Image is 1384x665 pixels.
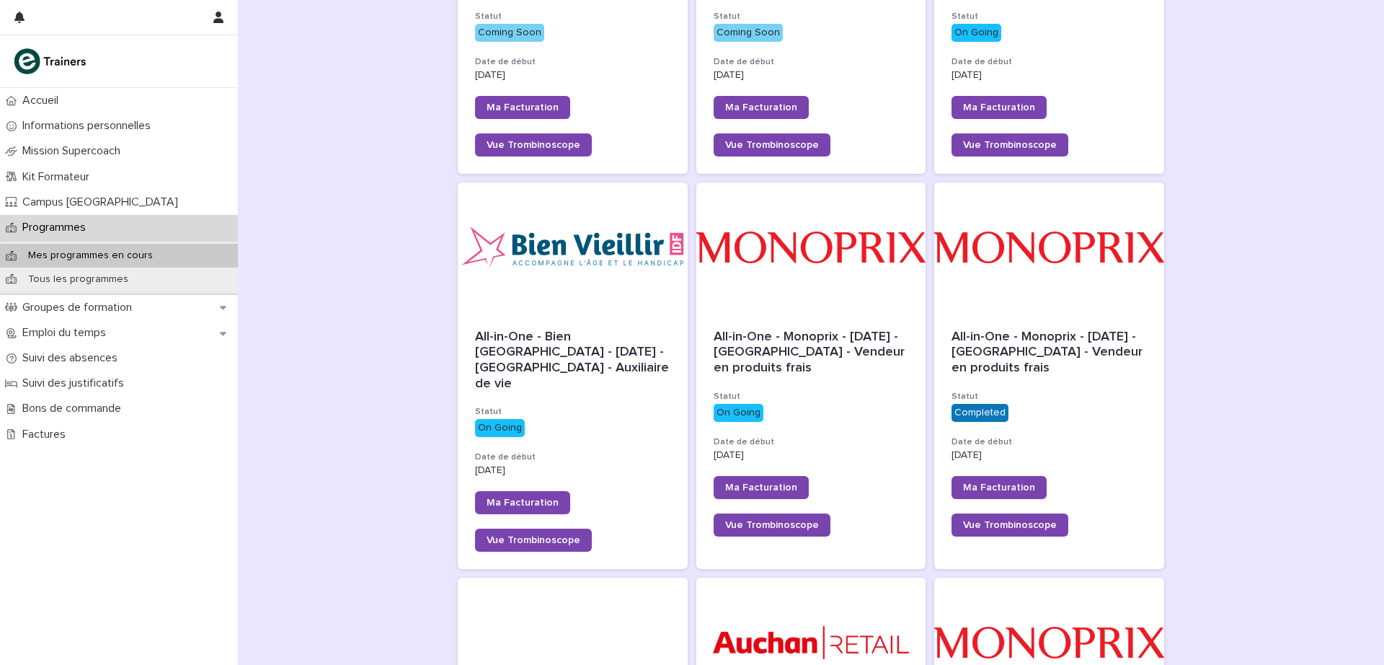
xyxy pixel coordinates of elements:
a: Vue Trombinoscope [475,529,592,552]
a: Vue Trombinoscope [714,514,830,537]
p: Programmes [17,221,97,234]
p: Kit Formateur [17,170,101,184]
div: Coming Soon [475,24,544,42]
h3: Date de début [475,452,670,463]
a: Vue Trombinoscope [714,133,830,157]
h3: Date de début [951,56,1147,68]
div: On Going [951,24,1001,42]
div: Completed [951,404,1008,422]
span: Vue Trombinoscope [725,140,819,150]
a: All-in-One - Monoprix - [DATE] - [GEOGRAPHIC_DATA] - Vendeur en produits fraisStatutOn GoingDate ... [696,182,926,569]
span: All-in-One - Bien [GEOGRAPHIC_DATA] - [DATE] - [GEOGRAPHIC_DATA] - Auxiliaire de vie [475,330,673,390]
p: [DATE] [475,69,670,82]
h3: Date de début [475,56,670,68]
p: Mission Supercoach [17,144,132,158]
span: Vue Trombinoscope [963,140,1057,150]
a: Ma Facturation [714,476,809,499]
p: Informations personnelles [17,119,162,133]
p: Accueil [17,94,70,107]
p: Suivi des absences [17,351,129,365]
p: Factures [17,428,77,441]
a: Vue Trombinoscope [951,133,1068,157]
p: Suivi des justificatifs [17,376,136,390]
p: Mes programmes en cours [17,250,164,262]
span: Ma Facturation [725,102,797,113]
a: Vue Trombinoscope [951,514,1068,537]
p: [DATE] [951,449,1147,462]
h3: Statut [951,11,1147,22]
p: [DATE] [951,69,1147,82]
span: Vue Trombinoscope [487,535,580,545]
h3: Date de début [714,56,909,68]
h3: Statut [951,391,1147,402]
span: Ma Facturation [725,483,797,493]
p: [DATE] [475,464,670,477]
h3: Date de début [951,436,1147,448]
span: Ma Facturation [963,102,1035,113]
p: Emploi du temps [17,326,117,340]
p: Bons de commande [17,402,133,415]
span: All-in-One - Monoprix - [DATE] - [GEOGRAPHIC_DATA] - Vendeur en produits frais [714,330,908,374]
p: Campus [GEOGRAPHIC_DATA] [17,195,190,209]
a: Ma Facturation [951,96,1047,119]
a: Vue Trombinoscope [475,133,592,157]
img: K0CqGN7SDeD6s4JG8KQk [12,47,91,76]
span: Ma Facturation [963,483,1035,493]
p: [DATE] [714,449,909,462]
h3: Date de début [714,436,909,448]
h3: Statut [714,391,909,402]
span: Vue Trombinoscope [725,520,819,530]
a: All-in-One - Monoprix - [DATE] - [GEOGRAPHIC_DATA] - Vendeur en produits fraisStatutCompletedDate... [934,182,1164,569]
a: All-in-One - Bien [GEOGRAPHIC_DATA] - [DATE] - [GEOGRAPHIC_DATA] - Auxiliaire de vieStatutOn Goin... [458,182,688,569]
div: Coming Soon [714,24,783,42]
span: All-in-One - Monoprix - [DATE] - [GEOGRAPHIC_DATA] - Vendeur en produits frais [951,330,1146,374]
p: Groupes de formation [17,301,143,314]
span: Ma Facturation [487,498,559,508]
span: Ma Facturation [487,102,559,113]
div: On Going [475,419,525,437]
div: On Going [714,404,763,422]
a: Ma Facturation [714,96,809,119]
p: Tous les programmes [17,273,140,286]
span: Vue Trombinoscope [963,520,1057,530]
h3: Statut [475,406,670,418]
h3: Statut [714,11,909,22]
a: Ma Facturation [475,96,570,119]
a: Ma Facturation [475,491,570,514]
a: Ma Facturation [951,476,1047,499]
p: [DATE] [714,69,909,82]
h3: Statut [475,11,670,22]
span: Vue Trombinoscope [487,140,580,150]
